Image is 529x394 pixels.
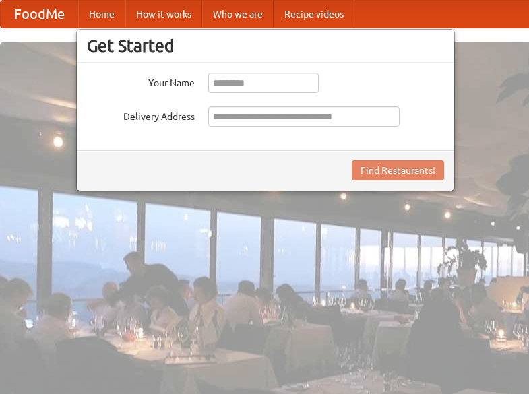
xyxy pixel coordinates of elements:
[87,36,444,56] h3: Get Started
[125,1,202,28] a: How it works
[1,1,78,28] a: FoodMe
[202,1,274,28] a: Who we are
[87,106,195,123] label: Delivery Address
[274,1,354,28] a: Recipe videos
[352,160,444,180] button: Find Restaurants!
[78,1,125,28] a: Home
[87,73,195,90] label: Your Name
